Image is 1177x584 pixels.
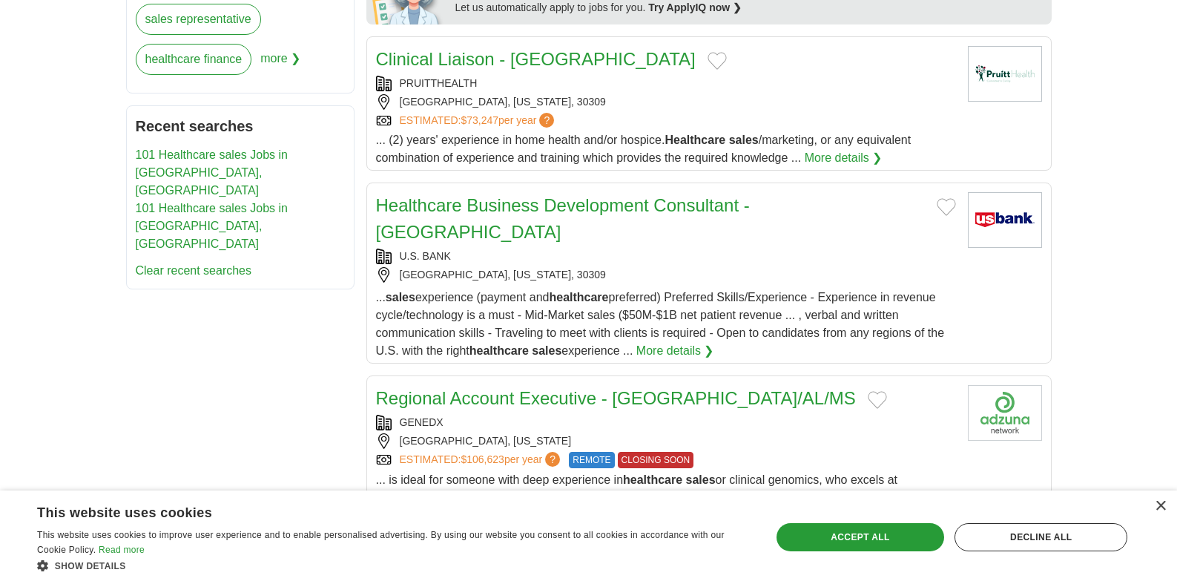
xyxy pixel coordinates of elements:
h2: Recent searches [136,115,345,137]
strong: healthcare [623,473,682,486]
a: More details ❯ [805,149,883,167]
div: Close [1155,501,1166,512]
span: $106,623 [461,453,504,465]
div: This website uses cookies [37,499,712,522]
div: [GEOGRAPHIC_DATA], [US_STATE] [376,433,956,449]
a: More details ❯ [636,342,714,360]
a: U.S. BANK [400,250,451,262]
a: Clear recent searches [136,264,252,277]
span: This website uses cookies to improve user experience and to enable personalised advertising. By u... [37,530,725,555]
img: U.S. Bank logo [968,192,1042,248]
a: healthcare finance [136,44,252,75]
strong: sales [729,134,759,146]
button: Add to favorite jobs [937,198,956,216]
button: Add to favorite jobs [708,52,727,70]
strong: healthcare [469,344,529,357]
strong: sales [532,344,561,357]
a: PRUITTHEALTH [400,77,478,89]
div: Show details [37,558,749,573]
button: Add to favorite jobs [868,391,887,409]
strong: Healthcare [665,134,725,146]
span: ... is ideal for someone with deep experience in or clinical genomics, who excels at consultative... [376,473,919,539]
img: Company logo [968,385,1042,441]
a: Clinical Liaison - [GEOGRAPHIC_DATA] [376,49,696,69]
span: ? [545,452,560,467]
div: GENEDX [376,415,956,430]
span: ... experience (payment and preferred) Preferred Skills/Experience - Experience in revenue cycle/... [376,291,945,357]
strong: sales [386,291,415,304]
a: Regional Account Executive - [GEOGRAPHIC_DATA]/AL/MS [376,388,856,408]
div: [GEOGRAPHIC_DATA], [US_STATE], 30309 [376,267,956,283]
a: sales representative [136,4,261,35]
div: Accept all [777,523,945,551]
a: 101 Healthcare sales Jobs in [GEOGRAPHIC_DATA], [GEOGRAPHIC_DATA] [136,202,288,250]
strong: sales [686,473,716,486]
a: ESTIMATED:$106,623per year? [400,452,564,468]
a: Healthcare Business Development Consultant - [GEOGRAPHIC_DATA] [376,195,750,242]
a: Try ApplyIQ now ❯ [648,1,742,13]
span: more ❯ [260,44,300,84]
img: PruittHealth logo [968,46,1042,102]
strong: healthcare [549,291,608,304]
span: ? [539,113,554,128]
span: $73,247 [461,114,498,126]
div: Decline all [955,523,1127,551]
span: REMOTE [569,452,614,468]
a: Read more, opens a new window [99,545,145,555]
a: ESTIMATED:$73,247per year? [400,113,558,128]
span: CLOSING SOON [618,452,694,468]
span: Show details [55,561,126,571]
div: [GEOGRAPHIC_DATA], [US_STATE], 30309 [376,94,956,110]
a: 101 Healthcare sales Jobs in [GEOGRAPHIC_DATA], [GEOGRAPHIC_DATA] [136,148,288,197]
span: ... (2) years' experience in home health and/or hospice. /marketing, or any equivalent combinatio... [376,134,911,164]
